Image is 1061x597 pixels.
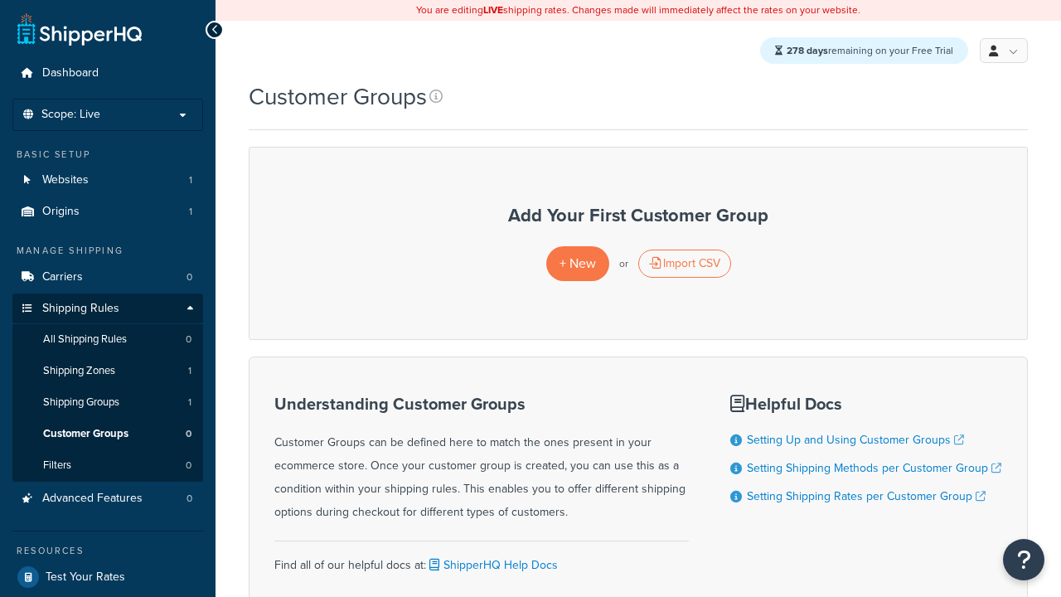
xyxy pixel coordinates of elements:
[747,459,1001,477] a: Setting Shipping Methods per Customer Group
[189,173,192,187] span: 1
[12,450,203,481] li: Filters
[638,250,731,278] div: Import CSV
[12,387,203,418] a: Shipping Groups 1
[12,197,203,227] a: Origins 1
[43,364,115,378] span: Shipping Zones
[188,396,191,410] span: 1
[12,419,203,449] li: Customer Groups
[249,80,427,113] h1: Customer Groups
[17,12,142,46] a: ShipperHQ Home
[747,431,964,449] a: Setting Up and Using Customer Groups
[560,254,596,273] span: + New
[189,205,192,219] span: 1
[12,262,203,293] a: Carriers 0
[730,395,1001,413] h3: Helpful Docs
[426,556,558,574] a: ShipperHQ Help Docs
[1003,539,1044,580] button: Open Resource Center
[187,270,192,284] span: 0
[12,294,203,324] a: Shipping Rules
[42,205,80,219] span: Origins
[12,324,203,355] a: All Shipping Rules 0
[187,492,192,506] span: 0
[274,395,689,524] div: Customer Groups can be defined here to match the ones present in your ecommerce store. Once your ...
[12,544,203,558] div: Resources
[12,262,203,293] li: Carriers
[42,270,83,284] span: Carriers
[12,244,203,258] div: Manage Shipping
[12,165,203,196] li: Websites
[546,246,609,280] a: + New
[12,165,203,196] a: Websites 1
[12,324,203,355] li: All Shipping Rules
[266,206,1010,226] h3: Add Your First Customer Group
[41,108,100,122] span: Scope: Live
[747,488,986,505] a: Setting Shipping Rates per Customer Group
[12,58,203,89] a: Dashboard
[12,294,203,483] li: Shipping Rules
[42,173,89,187] span: Websites
[274,395,689,413] h3: Understanding Customer Groups
[12,483,203,514] a: Advanced Features 0
[43,396,119,410] span: Shipping Groups
[186,459,191,473] span: 0
[760,37,968,64] div: remaining on your Free Trial
[12,197,203,227] li: Origins
[619,252,628,275] p: or
[46,570,125,585] span: Test Your Rates
[42,302,119,316] span: Shipping Rules
[42,492,143,506] span: Advanced Features
[12,419,203,449] a: Customer Groups 0
[43,332,127,347] span: All Shipping Rules
[12,450,203,481] a: Filters 0
[12,148,203,162] div: Basic Setup
[787,43,828,58] strong: 278 days
[43,459,71,473] span: Filters
[274,541,689,577] div: Find all of our helpful docs at:
[186,332,191,347] span: 0
[42,66,99,80] span: Dashboard
[483,2,503,17] b: LIVE
[12,562,203,592] a: Test Your Rates
[188,364,191,378] span: 1
[12,483,203,514] li: Advanced Features
[12,356,203,386] li: Shipping Zones
[43,427,128,441] span: Customer Groups
[186,427,191,441] span: 0
[12,356,203,386] a: Shipping Zones 1
[12,387,203,418] li: Shipping Groups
